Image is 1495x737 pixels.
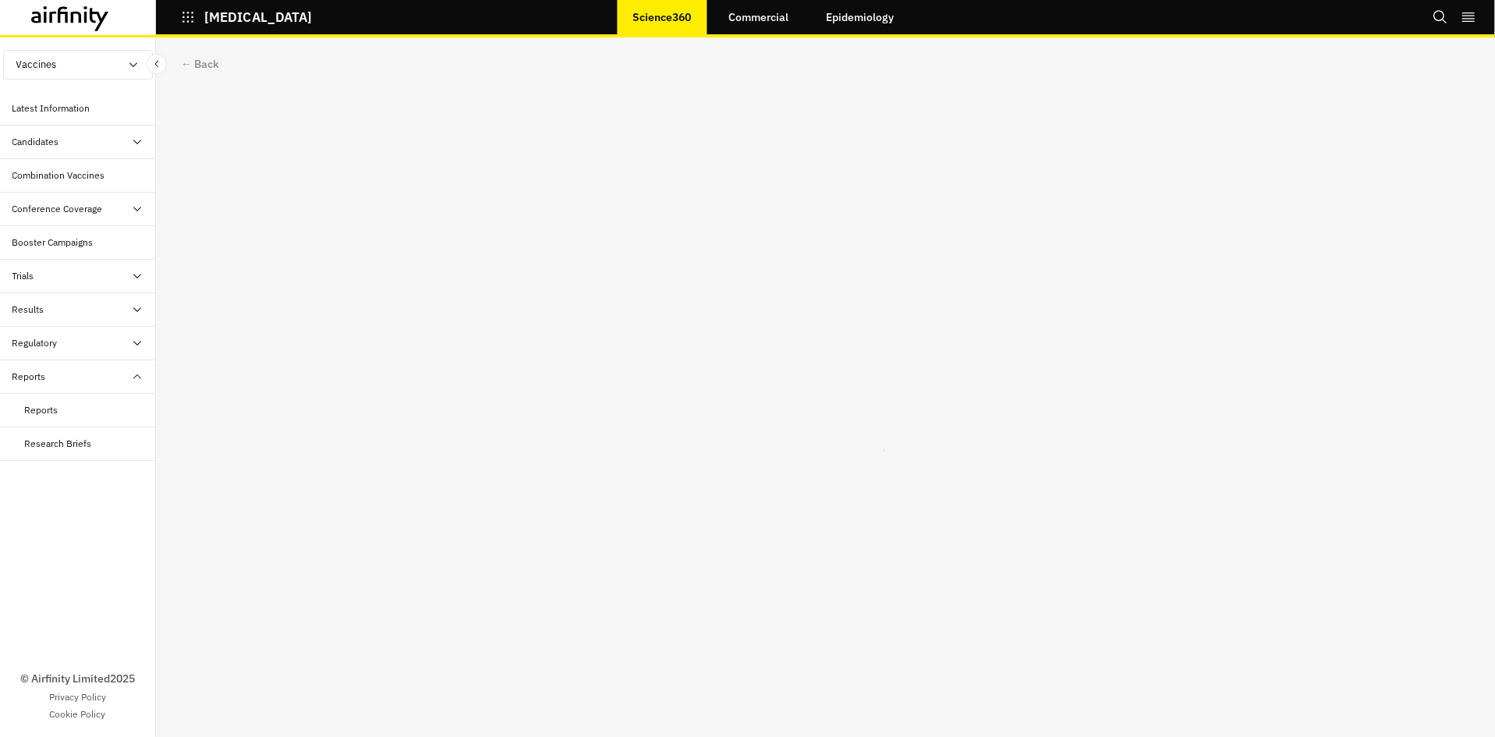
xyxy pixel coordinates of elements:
[12,269,34,283] div: Trials
[204,10,312,24] p: [MEDICAL_DATA]
[181,56,219,73] div: ← Back
[1433,4,1448,30] button: Search
[25,437,92,451] div: Research Briefs
[12,168,105,182] div: Combination Vaccines
[12,303,44,317] div: Results
[181,4,312,30] button: [MEDICAL_DATA]
[25,403,58,417] div: Reports
[49,690,106,704] a: Privacy Policy
[20,671,135,687] p: © Airfinity Limited 2025
[12,135,59,149] div: Candidates
[147,54,167,74] button: Close Sidebar
[12,202,103,216] div: Conference Coverage
[12,370,46,384] div: Reports
[3,50,153,80] button: Vaccines
[632,11,691,23] p: Science360
[12,101,90,115] div: Latest Information
[50,707,106,721] a: Cookie Policy
[12,336,58,350] div: Regulatory
[12,236,94,250] div: Booster Campaigns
